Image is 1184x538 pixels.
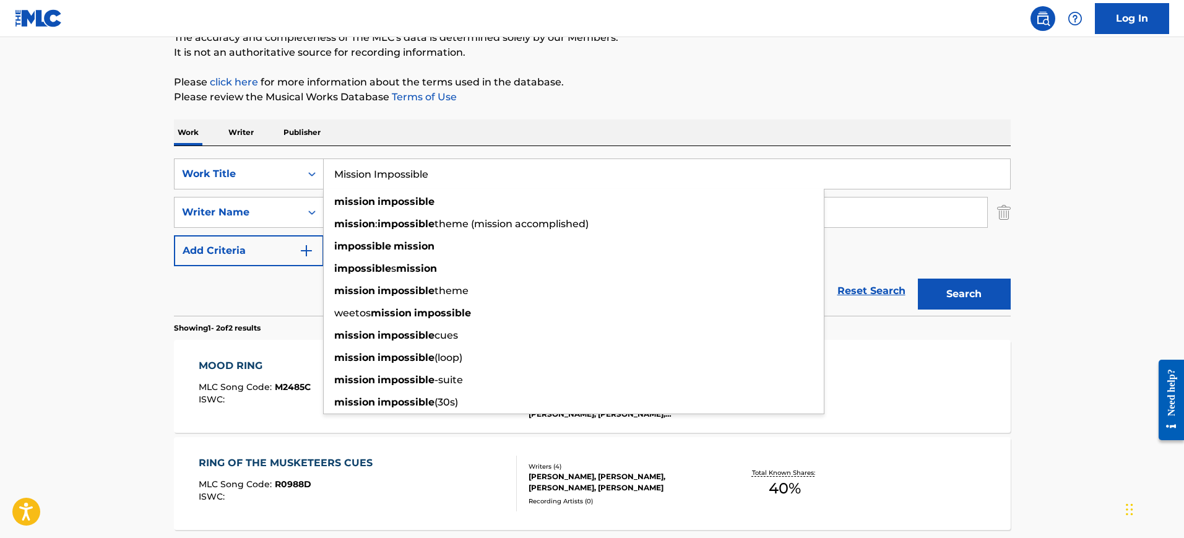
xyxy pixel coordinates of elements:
[334,329,375,341] strong: mission
[199,381,275,393] span: MLC Song Code :
[378,218,434,230] strong: impossible
[997,197,1011,228] img: Delete Criterion
[752,468,818,477] p: Total Known Shares:
[1068,11,1082,26] img: help
[378,285,434,297] strong: impossible
[378,396,434,408] strong: impossible
[334,218,375,230] strong: mission
[378,196,434,207] strong: impossible
[334,307,371,319] span: weetos
[1149,350,1184,450] iframe: Resource Center
[434,352,462,363] span: (loop)
[375,218,378,230] span: :
[334,396,375,408] strong: mission
[174,30,1011,45] p: The accuracy and completeness of The MLC's data is determined solely by our Members.
[434,396,458,408] span: (30s)
[225,119,257,145] p: Writer
[199,491,228,502] span: ISWC :
[275,479,311,490] span: R0988D
[434,374,463,386] span: -suite
[174,340,1011,433] a: MOOD RINGMLC Song Code:M2485CISWC:Writers (4)[PERSON_NAME], [PERSON_NAME], [PERSON_NAME], [PERSON...
[174,235,324,266] button: Add Criteria
[769,477,801,500] span: 40 %
[334,352,375,363] strong: mission
[199,394,228,405] span: ISWC :
[529,497,715,506] div: Recording Artists ( 0 )
[394,240,434,252] strong: mission
[414,307,471,319] strong: impossible
[389,91,457,103] a: Terms of Use
[199,456,379,471] div: RING OF THE MUSKETEERS CUES
[280,119,324,145] p: Publisher
[434,329,458,341] span: cues
[199,479,275,490] span: MLC Song Code :
[174,75,1011,90] p: Please for more information about the terms used in the database.
[174,119,202,145] p: Work
[529,462,715,471] div: Writers ( 4 )
[174,158,1011,316] form: Search Form
[1031,6,1055,31] a: Public Search
[174,90,1011,105] p: Please review the Musical Works Database
[210,76,258,88] a: click here
[391,262,396,274] span: s
[434,218,589,230] span: theme (mission accomplished)
[334,374,375,386] strong: mission
[831,277,912,305] a: Reset Search
[396,262,437,274] strong: mission
[174,323,261,334] p: Showing 1 - 2 of 2 results
[15,9,63,27] img: MLC Logo
[334,196,375,207] strong: mission
[434,285,469,297] span: theme
[378,329,434,341] strong: impossible
[918,279,1011,310] button: Search
[1122,479,1184,538] iframe: Chat Widget
[174,45,1011,60] p: It is not an authoritative source for recording information.
[275,381,311,393] span: M2485C
[1035,11,1050,26] img: search
[371,307,412,319] strong: mission
[1095,3,1169,34] a: Log In
[199,358,311,373] div: MOOD RING
[174,437,1011,530] a: RING OF THE MUSKETEERS CUESMLC Song Code:R0988DISWC:Writers (4)[PERSON_NAME], [PERSON_NAME], [PER...
[182,205,293,220] div: Writer Name
[1063,6,1087,31] div: Help
[334,262,391,274] strong: impossible
[1126,491,1133,528] div: Drag
[378,374,434,386] strong: impossible
[182,167,293,181] div: Work Title
[334,285,375,297] strong: mission
[378,352,434,363] strong: impossible
[529,471,715,493] div: [PERSON_NAME], [PERSON_NAME], [PERSON_NAME], [PERSON_NAME]
[334,240,391,252] strong: impossible
[299,243,314,258] img: 9d2ae6d4665cec9f34b9.svg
